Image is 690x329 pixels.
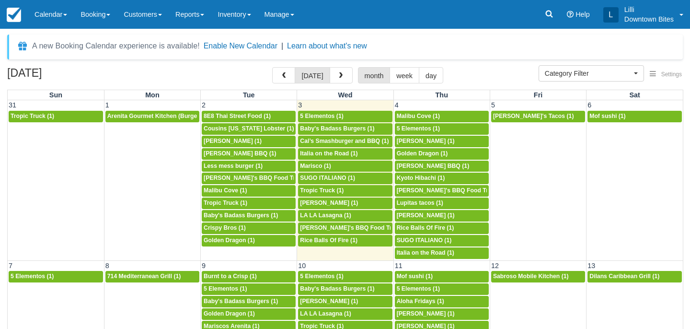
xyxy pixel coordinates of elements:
[395,235,489,247] a: SUGO ITALIANO (1)
[397,273,433,280] span: Mof sushi (1)
[397,163,470,169] span: [PERSON_NAME] BBQ (1)
[204,224,246,231] span: Crispy Bros (1)
[202,308,296,320] a: Golden Dragon (1)
[204,237,255,244] span: Golden Dragon (1)
[107,273,181,280] span: 714 Mediterranean Grill (1)
[8,101,17,109] span: 31
[586,262,596,270] span: 13
[105,111,199,122] a: Arenita Gourmet Kitchen (Burger) (1)
[49,91,62,99] span: Sun
[394,262,403,270] span: 11
[300,273,343,280] span: 5 Elementos (1)
[204,138,262,144] span: [PERSON_NAME] (1)
[589,273,659,280] span: Dilans Caribbean Grill (1)
[300,310,351,317] span: LA LA Lasagna (1)
[300,212,351,219] span: LA LA Lasagna (1)
[300,175,355,181] span: SUGO ITALIANO (1)
[644,68,688,82] button: Settings
[9,111,103,122] a: Tropic Truck (1)
[300,224,411,231] span: [PERSON_NAME]'s BBQ Food Truck (1)
[419,67,443,83] button: day
[298,198,392,209] a: [PERSON_NAME] (1)
[204,41,277,51] button: Enable New Calendar
[201,101,207,109] span: 2
[201,262,207,270] span: 9
[202,136,296,147] a: [PERSON_NAME] (1)
[491,111,585,122] a: [PERSON_NAME]'s Tacos (1)
[397,125,440,132] span: 5 Elementos (1)
[298,308,392,320] a: LA LA Lasagna (1)
[624,5,674,14] p: Lilli
[395,283,489,295] a: 5 Elementos (1)
[11,113,54,119] span: Tropic Truck (1)
[395,210,489,222] a: [PERSON_NAME] (1)
[7,67,128,85] h2: [DATE]
[661,71,682,78] span: Settings
[32,40,200,52] div: A new Booking Calendar experience is available!
[204,125,294,132] span: Cousins [US_STATE] Lobster (1)
[243,91,255,99] span: Tue
[298,161,392,172] a: Marisco (1)
[300,125,374,132] span: Baby's Badass Burgers (1)
[202,271,296,282] a: Burnt to a Crisp (1)
[395,271,489,282] a: Mof sushi (1)
[395,173,489,184] a: Kyoto Hibachi (1)
[7,8,21,22] img: checkfront-main-nav-mini-logo.png
[204,113,271,119] span: 8E8 Thai Street Food (1)
[603,7,619,23] div: L
[397,249,454,256] span: Italia on the Road (1)
[204,150,276,157] span: [PERSON_NAME] BBQ (1)
[397,200,443,206] span: Lupitas tacos (1)
[204,273,257,280] span: Burnt to a Crisp (1)
[300,298,358,305] span: [PERSON_NAME] (1)
[202,235,296,247] a: Golden Dragon (1)
[300,138,389,144] span: Cal’s Smashburger and BBQ (1)
[397,224,454,231] span: Rice Balls Of Fire (1)
[395,198,489,209] a: Lupitas tacos (1)
[298,136,392,147] a: Cal’s Smashburger and BBQ (1)
[202,223,296,234] a: Crispy Bros (1)
[295,67,330,83] button: [DATE]
[298,271,392,282] a: 5 Elementos (1)
[629,91,640,99] span: Sat
[493,113,574,119] span: [PERSON_NAME]'s Tacos (1)
[338,91,352,99] span: Wed
[11,273,54,280] span: 5 Elementos (1)
[358,67,391,83] button: month
[8,262,13,270] span: 7
[300,237,357,244] span: Rice Balls Of Fire (1)
[395,123,489,135] a: 5 Elementos (1)
[9,271,103,282] a: 5 Elementos (1)
[297,101,303,109] span: 3
[395,161,489,172] a: [PERSON_NAME] BBQ (1)
[394,101,400,109] span: 4
[491,271,585,282] a: Sabroso Mobile Kitchen (1)
[587,111,682,122] a: Mof sushi (1)
[145,91,160,99] span: Mon
[204,163,263,169] span: Less mess burger (1)
[395,136,489,147] a: [PERSON_NAME] (1)
[395,148,489,160] a: Golden Dragon (1)
[298,111,392,122] a: 5 Elementos (1)
[624,14,674,24] p: Downtown Bites
[390,67,419,83] button: week
[300,113,343,119] span: 5 Elementos (1)
[298,148,392,160] a: Italia on the Road (1)
[300,163,331,169] span: Marisco (1)
[575,11,590,18] span: Help
[298,173,392,184] a: SUGO ITALIANO (1)
[287,42,367,50] a: Learn about what's new
[204,298,278,305] span: Baby's Badass Burgers (1)
[567,11,574,18] i: Help
[490,262,500,270] span: 12
[281,42,283,50] span: |
[204,175,314,181] span: [PERSON_NAME]'s BBQ Food Truck (1)
[490,101,496,109] span: 5
[397,237,452,244] span: SUGO ITALIANO (1)
[395,185,489,197] a: [PERSON_NAME]'s BBQ Food Truck (1)
[587,271,682,282] a: Dilans Caribbean Grill (1)
[395,111,489,122] a: Malibu Cove (1)
[395,296,489,307] a: Aloha Fridays (1)
[104,262,110,270] span: 8
[397,298,444,305] span: Aloha Fridays (1)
